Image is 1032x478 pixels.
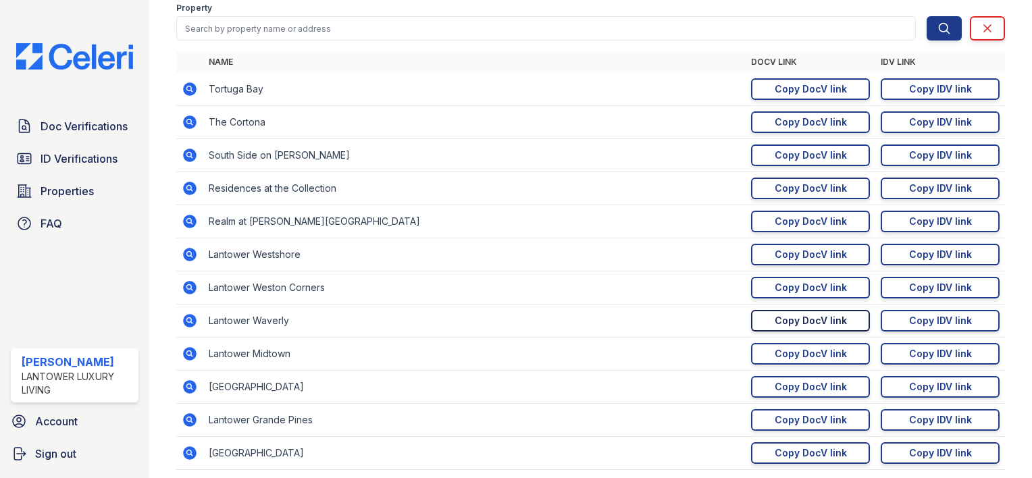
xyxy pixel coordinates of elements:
div: Copy IDV link [909,380,972,394]
a: Copy IDV link [881,442,1000,464]
a: Sign out [5,440,144,467]
div: Copy DocV link [775,149,847,162]
a: Copy DocV link [751,409,870,431]
div: Copy IDV link [909,149,972,162]
a: Copy IDV link [881,343,1000,365]
div: Copy DocV link [775,446,847,460]
td: [GEOGRAPHIC_DATA] [203,437,746,470]
img: CE_Logo_Blue-a8612792a0a2168367f1c8372b55b34899dd931a85d93a1a3d3e32e68fde9ad4.png [5,43,144,70]
a: Copy DocV link [751,277,870,298]
a: Copy IDV link [881,244,1000,265]
td: Realm at [PERSON_NAME][GEOGRAPHIC_DATA] [203,205,746,238]
div: Copy DocV link [775,413,847,427]
a: Copy IDV link [881,144,1000,166]
input: Search by property name or address [176,16,916,41]
div: Copy IDV link [909,413,972,427]
td: Lantower Midtown [203,338,746,371]
span: Sign out [35,446,76,462]
td: The Cortona [203,106,746,139]
a: Copy IDV link [881,111,1000,133]
a: Properties [11,178,138,205]
a: Copy DocV link [751,178,870,199]
td: Residences at the Collection [203,172,746,205]
a: Copy DocV link [751,111,870,133]
td: Tortuga Bay [203,73,746,106]
div: Copy DocV link [775,347,847,361]
a: Copy DocV link [751,78,870,100]
div: Copy IDV link [909,182,972,195]
label: Property [176,3,212,14]
td: Lantower Weston Corners [203,271,746,304]
td: Lantower Westshore [203,238,746,271]
div: Copy DocV link [775,281,847,294]
div: Copy IDV link [909,314,972,327]
span: ID Verifications [41,151,118,167]
a: Copy DocV link [751,244,870,265]
a: FAQ [11,210,138,237]
a: Copy IDV link [881,277,1000,298]
a: Copy DocV link [751,343,870,365]
div: Copy IDV link [909,215,972,228]
th: IDV Link [875,51,1005,73]
div: Copy DocV link [775,314,847,327]
div: Copy IDV link [909,82,972,96]
div: Copy IDV link [909,115,972,129]
span: Properties [41,183,94,199]
a: Copy DocV link [751,211,870,232]
div: Copy DocV link [775,115,847,129]
a: Copy IDV link [881,376,1000,398]
div: Copy DocV link [775,380,847,394]
a: Copy IDV link [881,211,1000,232]
a: ID Verifications [11,145,138,172]
div: [PERSON_NAME] [22,354,133,370]
a: Account [5,408,144,435]
span: FAQ [41,215,62,232]
div: Copy DocV link [775,248,847,261]
span: Doc Verifications [41,118,128,134]
a: Copy IDV link [881,178,1000,199]
td: South Side on [PERSON_NAME] [203,139,746,172]
div: Copy DocV link [775,182,847,195]
a: Copy DocV link [751,376,870,398]
div: Copy IDV link [909,281,972,294]
a: Copy DocV link [751,144,870,166]
div: Copy IDV link [909,446,972,460]
span: Account [35,413,78,429]
th: DocV Link [746,51,875,73]
div: Copy DocV link [775,215,847,228]
div: Copy IDV link [909,347,972,361]
a: Copy IDV link [881,310,1000,331]
a: Doc Verifications [11,113,138,140]
div: Copy IDV link [909,248,972,261]
div: Lantower Luxury Living [22,370,133,397]
a: Copy DocV link [751,310,870,331]
a: Copy IDV link [881,409,1000,431]
div: Copy DocV link [775,82,847,96]
a: Copy DocV link [751,442,870,464]
td: Lantower Waverly [203,304,746,338]
td: [GEOGRAPHIC_DATA] [203,371,746,404]
a: Copy IDV link [881,78,1000,100]
td: Lantower Grande Pines [203,404,746,437]
th: Name [203,51,746,73]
